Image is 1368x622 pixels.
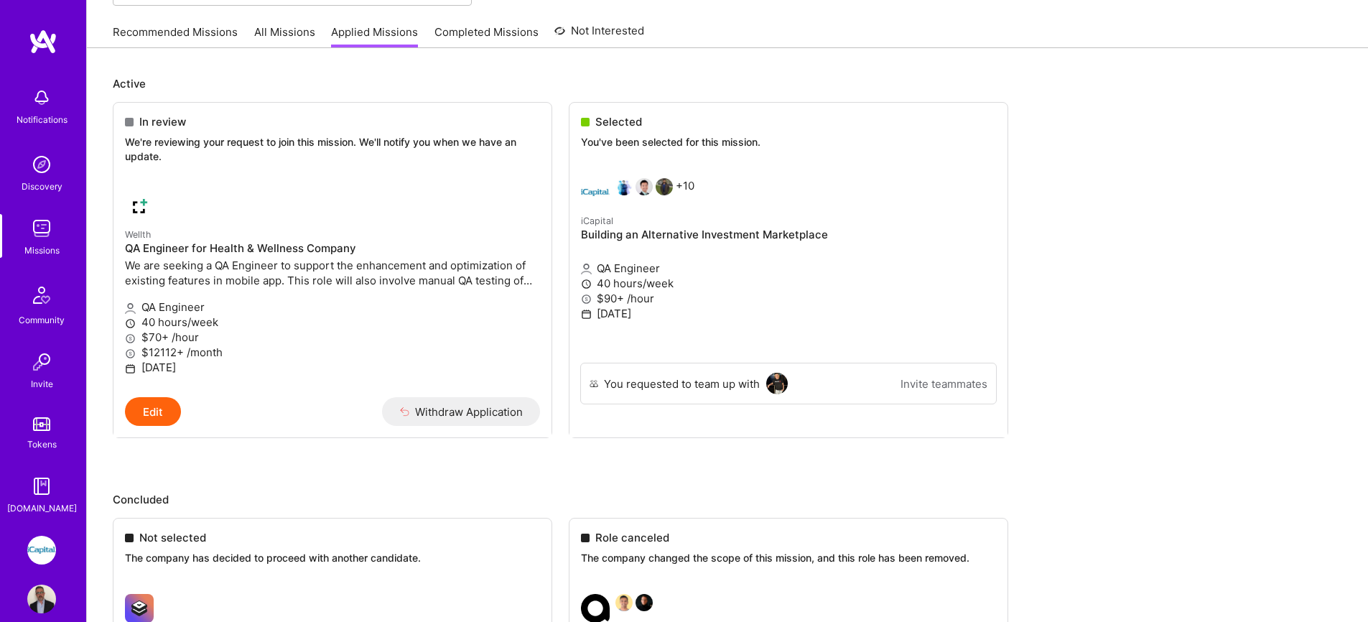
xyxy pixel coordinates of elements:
img: Wellth company logo [125,192,154,221]
img: Invite [27,348,56,376]
small: Wellth [125,229,151,240]
img: Souvik Basu [615,594,633,611]
div: Invite [31,376,53,391]
img: guide book [27,472,56,501]
p: [DATE] [125,360,540,375]
div: Community [19,312,65,328]
a: All Missions [254,24,315,48]
img: logo [29,29,57,55]
p: 40 hours/week [125,315,540,330]
img: discovery [27,150,56,179]
img: bell [27,83,56,112]
p: Active [113,76,1342,91]
img: User Avatar [27,585,56,613]
a: Not Interested [554,22,644,48]
p: $12112+ /month [125,345,540,360]
a: Recommended Missions [113,24,238,48]
img: iCapital: Building an Alternative Investment Marketplace [27,536,56,565]
a: Applied Missions [331,24,418,48]
span: Role canceled [595,530,669,545]
img: teamwork [27,214,56,243]
a: Wellth company logoWellthQA Engineer for Health & Wellness CompanyWe are seeking a QA Engineer to... [113,180,552,397]
div: Missions [24,243,60,258]
img: Community [24,278,59,312]
a: User Avatar [24,585,60,613]
div: Notifications [17,112,68,127]
p: We are seeking a QA Engineer to support the enhancement and optimization of existing features in ... [125,258,540,288]
button: Edit [125,397,181,426]
span: In review [139,114,186,129]
div: Discovery [22,179,62,194]
h4: QA Engineer for Health & Wellness Company [125,242,540,255]
i: icon MoneyGray [125,333,136,344]
p: The company changed the scope of this mission, and this role has been removed. [581,551,996,565]
p: We're reviewing your request to join this mission. We'll notify you when we have an update. [125,135,540,163]
i: icon Applicant [125,303,136,314]
i: icon Clock [125,318,136,329]
button: Withdraw Application [382,397,541,426]
div: Tokens [27,437,57,452]
i: icon Calendar [125,363,136,374]
a: iCapital: Building an Alternative Investment Marketplace [24,536,60,565]
i: icon MoneyGray [125,348,136,359]
p: $70+ /hour [125,330,540,345]
a: Completed Missions [434,24,539,48]
img: James Touhey [636,594,653,611]
p: QA Engineer [125,300,540,315]
p: Concluded [113,492,1342,507]
img: tokens [33,417,50,431]
div: [DOMAIN_NAME] [7,501,77,516]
